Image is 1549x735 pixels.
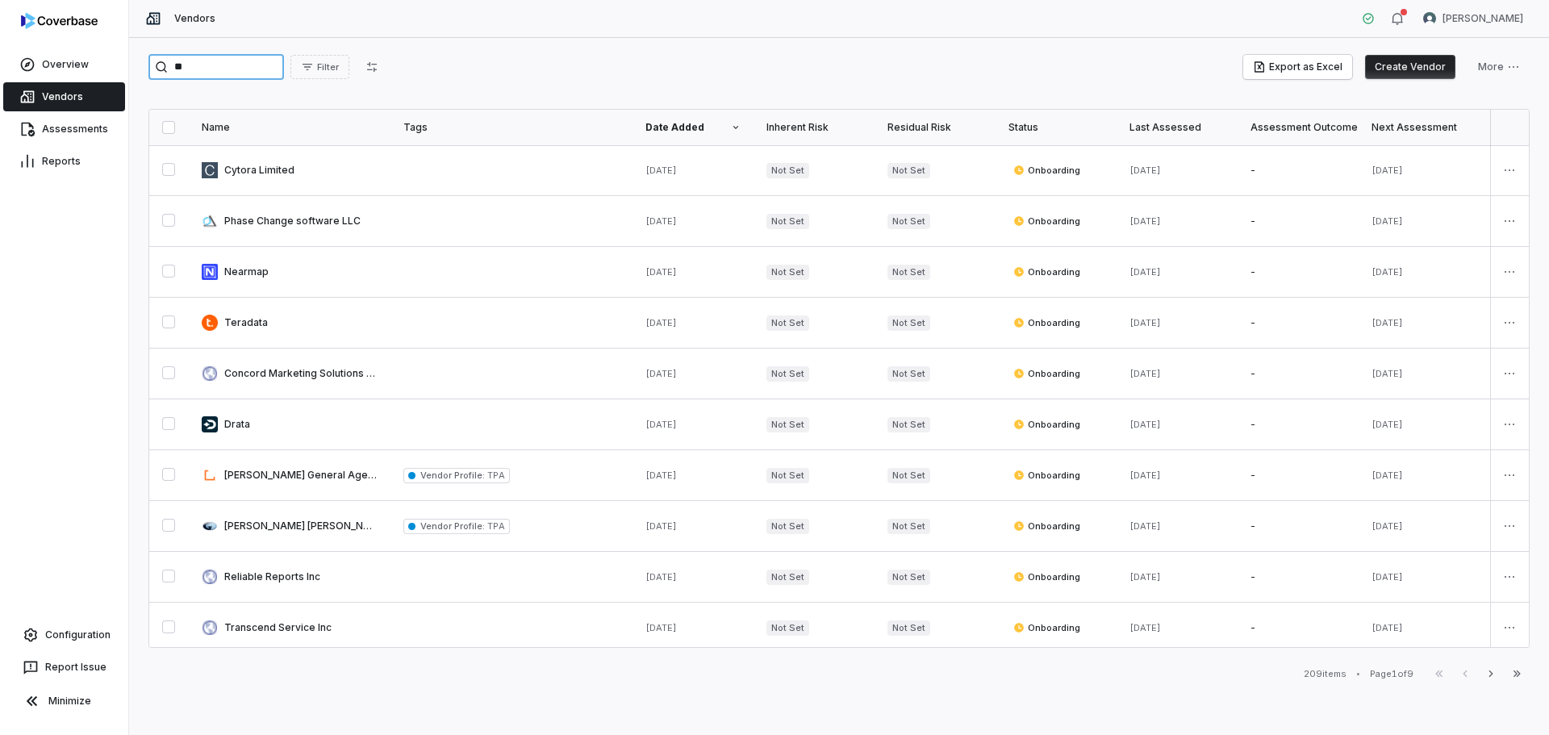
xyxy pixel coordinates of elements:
span: Not Set [887,519,930,534]
td: - [1238,450,1359,501]
td: - [1238,298,1359,349]
span: [DATE] [1129,165,1161,176]
span: [DATE] [1129,470,1161,481]
span: Vendors [174,12,215,25]
span: Not Set [887,468,930,483]
span: Onboarding [1013,265,1080,278]
span: Vendor Profile : [420,520,485,532]
span: [DATE] [1129,520,1161,532]
a: Assessments [3,115,125,144]
button: Create Vendor [1365,55,1455,79]
span: [DATE] [1129,622,1161,633]
span: [DATE] [1372,571,1403,583]
span: [DATE] [1372,470,1403,481]
span: Not Set [766,468,809,483]
div: Tags [403,121,620,134]
span: Not Set [887,620,930,636]
span: Not Set [887,265,930,280]
button: Report Issue [6,653,122,682]
span: Onboarding [1013,621,1080,634]
span: [DATE] [1129,215,1161,227]
div: Last Assessed [1129,121,1225,134]
span: Not Set [887,214,930,229]
span: Not Set [887,315,930,331]
div: Assessment Outcome [1250,121,1346,134]
span: [DATE] [1372,215,1403,227]
span: Not Set [887,366,930,382]
span: Not Set [766,214,809,229]
td: - [1238,603,1359,654]
span: [DATE] [1372,419,1403,430]
div: Next Assessment [1372,121,1467,134]
span: TPA [485,520,504,532]
span: Not Set [766,315,809,331]
a: Reports [3,147,125,176]
span: Not Set [766,265,809,280]
a: Vendors [3,82,125,111]
img: logo-D7KZi-bG.svg [21,13,98,29]
span: [DATE] [645,215,677,227]
a: Configuration [6,620,122,649]
span: [DATE] [645,520,677,532]
span: [DATE] [645,165,677,176]
span: [DATE] [1129,368,1161,379]
span: Not Set [766,620,809,636]
div: • [1356,668,1360,679]
div: 209 items [1304,668,1347,680]
span: Not Set [766,163,809,178]
span: Onboarding [1013,520,1080,532]
span: Onboarding [1013,418,1080,431]
span: Not Set [887,570,930,585]
td: - [1238,196,1359,247]
span: [DATE] [645,470,677,481]
span: [DATE] [1372,165,1403,176]
img: Nic Weilbacher avatar [1423,12,1436,25]
div: Date Added [645,121,741,134]
td: - [1238,247,1359,298]
span: [DATE] [1129,317,1161,328]
span: [PERSON_NAME] [1443,12,1523,25]
span: Onboarding [1013,215,1080,228]
button: Export as Excel [1243,55,1352,79]
div: Name [202,121,378,134]
span: [DATE] [1129,419,1161,430]
span: Vendor Profile : [420,470,485,481]
button: More [1468,55,1530,79]
span: Not Set [766,417,809,432]
span: [DATE] [645,419,677,430]
span: Onboarding [1013,164,1080,177]
span: Not Set [766,519,809,534]
span: Onboarding [1013,570,1080,583]
span: [DATE] [1372,317,1403,328]
div: Status [1008,121,1104,134]
a: Overview [3,50,125,79]
span: Onboarding [1013,316,1080,329]
span: [DATE] [645,622,677,633]
span: [DATE] [1129,266,1161,278]
button: Filter [290,55,349,79]
span: [DATE] [645,266,677,278]
span: [DATE] [1372,368,1403,379]
span: TPA [485,470,504,481]
button: Nic Weilbacher avatar[PERSON_NAME] [1413,6,1533,31]
span: [DATE] [1129,571,1161,583]
span: [DATE] [1372,520,1403,532]
div: Residual Risk [887,121,983,134]
span: [DATE] [645,571,677,583]
td: - [1238,501,1359,552]
span: Not Set [887,417,930,432]
td: - [1238,552,1359,603]
button: Minimize [6,685,122,717]
div: Page 1 of 9 [1370,668,1413,680]
span: Onboarding [1013,367,1080,380]
span: Onboarding [1013,469,1080,482]
span: Not Set [766,570,809,585]
span: [DATE] [645,317,677,328]
td: - [1238,145,1359,196]
span: Not Set [887,163,930,178]
span: [DATE] [1372,622,1403,633]
span: Not Set [766,366,809,382]
span: Filter [317,61,339,73]
div: Inherent Risk [766,121,862,134]
span: [DATE] [1372,266,1403,278]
